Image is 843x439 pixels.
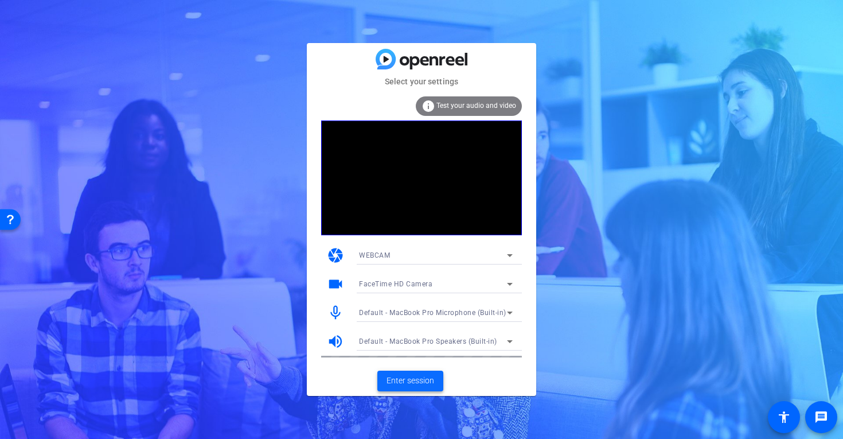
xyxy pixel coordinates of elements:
[814,410,828,424] mat-icon: message
[307,75,536,88] mat-card-subtitle: Select your settings
[387,375,434,387] span: Enter session
[377,371,443,391] button: Enter session
[359,280,432,288] span: FaceTime HD Camera
[436,102,516,110] span: Test your audio and video
[777,410,791,424] mat-icon: accessibility
[327,304,344,321] mat-icon: mic_none
[421,99,435,113] mat-icon: info
[327,247,344,264] mat-icon: camera
[359,251,390,259] span: WEBCAM
[376,49,467,69] img: blue-gradient.svg
[359,309,506,317] span: Default - MacBook Pro Microphone (Built-in)
[359,337,497,345] span: Default - MacBook Pro Speakers (Built-in)
[327,333,344,350] mat-icon: volume_up
[327,275,344,293] mat-icon: videocam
